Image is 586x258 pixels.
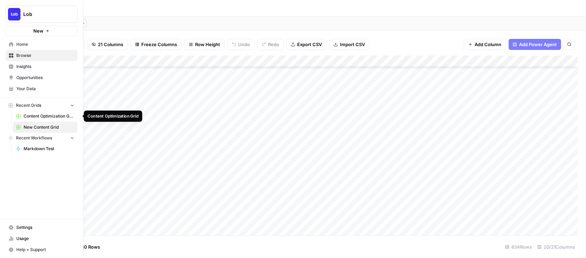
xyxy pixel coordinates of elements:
[268,41,279,48] span: Redo
[24,113,74,119] span: Content Optimization Grid
[8,8,20,20] img: Lob Logo
[238,41,250,48] span: Undo
[16,135,52,141] span: Recent Workflows
[16,75,74,81] span: Opportunities
[6,222,77,233] a: Settings
[6,133,77,143] button: Recent Workflows
[16,63,74,70] span: Insights
[6,233,77,244] a: Usage
[87,39,128,50] button: 21 Columns
[98,41,123,48] span: 21 Columns
[464,39,506,50] button: Add Column
[297,41,322,48] span: Export CSV
[141,41,177,48] span: Freeze Columns
[16,224,74,231] span: Settings
[16,86,74,92] span: Your Data
[13,111,77,122] a: Content Optimization Grid
[24,146,74,152] span: Markdown Test
[13,143,77,154] a: Markdown Test
[13,122,77,133] a: New Content Grid
[502,241,535,252] div: 834 Rows
[6,244,77,255] button: Help + Support
[24,124,74,130] span: New Content Grid
[6,100,77,111] button: Recent Grids
[33,27,43,34] span: New
[6,72,77,83] a: Opportunities
[6,61,77,72] a: Insights
[329,39,369,50] button: Import CSV
[195,41,220,48] span: Row Height
[6,39,77,50] a: Home
[72,243,100,250] span: Add 10 Rows
[6,26,77,36] button: New
[16,52,74,59] span: Browse
[87,113,139,119] div: Content Optimization Grid
[519,41,557,48] span: Add Power Agent
[535,241,578,252] div: 20/21 Columns
[6,50,77,61] a: Browse
[6,83,77,94] a: Your Data
[16,102,41,109] span: Recent Grids
[16,247,74,253] span: Help + Support
[131,39,182,50] button: Freeze Columns
[184,39,225,50] button: Row Height
[509,39,561,50] button: Add Power Agent
[286,39,326,50] button: Export CSV
[23,11,65,18] span: Lob
[340,41,365,48] span: Import CSV
[257,39,284,50] button: Redo
[16,235,74,242] span: Usage
[227,39,254,50] button: Undo
[475,41,501,48] span: Add Column
[16,41,74,48] span: Home
[6,6,77,23] button: Workspace: Lob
